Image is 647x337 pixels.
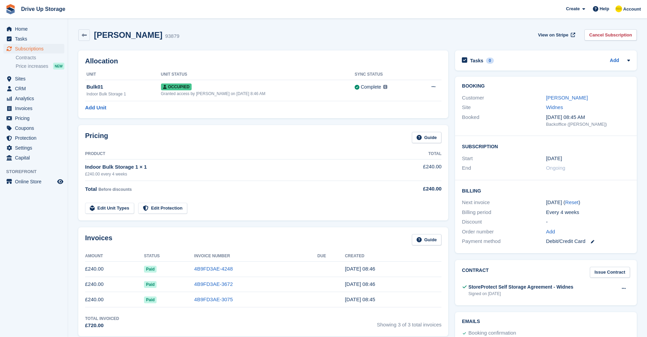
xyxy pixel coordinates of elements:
span: Analytics [15,94,56,103]
h2: Contract [462,267,489,278]
div: £240.00 every 4 weeks [85,171,387,177]
a: menu [3,153,64,163]
a: Preview store [56,178,64,186]
h2: Tasks [470,58,483,64]
span: Sites [15,74,56,83]
a: Add [546,228,555,236]
a: menu [3,24,64,34]
span: Help [600,5,609,12]
a: 4B9FD3AE-3672 [194,281,233,287]
span: Before discounts [98,187,132,192]
span: Ongoing [546,165,565,171]
h2: Pricing [85,132,108,143]
span: Total [85,186,97,192]
span: Create [566,5,580,12]
a: menu [3,123,64,133]
span: Capital [15,153,56,163]
a: Guide [412,132,442,143]
h2: Invoices [85,234,112,245]
span: Coupons [15,123,56,133]
span: View on Stripe [538,32,568,39]
div: Payment method [462,238,546,245]
a: Guide [412,234,442,245]
h2: Booking [462,83,630,89]
span: Pricing [15,113,56,123]
th: Due [318,251,345,262]
div: Indoor Bulk Storage 1 [86,91,161,97]
h2: Allocation [85,57,441,65]
td: £240.00 [387,159,441,181]
span: Settings [15,143,56,153]
a: 4B9FD3AE-3075 [194,296,233,302]
h2: Subscription [462,143,630,150]
span: Showing 3 of 3 total invoices [377,316,441,330]
td: £240.00 [85,292,144,307]
div: End [462,164,546,172]
div: NEW [53,63,64,70]
th: Unit [85,69,161,80]
div: Order number [462,228,546,236]
th: Product [85,149,387,159]
div: Every 4 weeks [546,209,630,216]
th: Invoice Number [194,251,318,262]
span: Paid [144,281,157,288]
img: icon-info-grey-7440780725fd019a000dd9b08b2336e03edf1995a4989e88bcd33f0948082b44.svg [383,85,387,89]
a: menu [3,113,64,123]
a: menu [3,34,64,44]
a: [PERSON_NAME] [546,95,588,101]
th: Created [345,251,441,262]
div: Total Invoiced [85,316,119,322]
td: £240.00 [85,277,144,292]
a: View on Stripe [535,29,577,41]
span: Paid [144,296,157,303]
a: 4B9FD3AE-4248 [194,266,233,272]
th: Unit Status [161,69,355,80]
span: Storefront [6,168,68,175]
a: Contracts [16,55,64,61]
h2: [PERSON_NAME] [94,30,162,40]
div: Complete [361,83,381,91]
a: menu [3,177,64,186]
div: Discount [462,218,546,226]
img: stora-icon-8386f47178a22dfd0bd8f6a31ec36ba5ce8667c1dd55bd0f319d3a0aa187defe.svg [5,4,16,14]
time: 2025-07-04 00:00:00 UTC [546,155,562,163]
span: Invoices [15,104,56,113]
div: Customer [462,94,546,102]
a: Edit Unit Types [85,203,134,214]
div: Start [462,155,546,163]
span: Paid [144,266,157,273]
a: menu [3,104,64,113]
span: Price increases [16,63,48,70]
a: Reset [565,199,579,205]
span: Home [15,24,56,34]
span: Online Store [15,177,56,186]
span: Occupied [161,83,192,90]
img: Crispin Vitoria [615,5,622,12]
td: £240.00 [85,261,144,277]
th: Amount [85,251,144,262]
a: Price increases NEW [16,62,64,70]
div: [DATE] ( ) [546,199,630,206]
div: Signed on [DATE] [468,291,573,297]
div: Site [462,104,546,111]
span: Subscriptions [15,44,56,53]
a: Drive Up Storage [18,3,68,15]
div: £240.00 [387,185,441,193]
span: CRM [15,84,56,93]
div: 93879 [165,32,179,40]
div: Granted access by [PERSON_NAME] on [DATE] 8:46 AM [161,91,355,97]
a: menu [3,44,64,53]
a: menu [3,133,64,143]
th: Status [144,251,194,262]
div: Backoffice ([PERSON_NAME]) [546,121,630,128]
div: Billing period [462,209,546,216]
th: Sync Status [355,69,415,80]
div: Bulk01 [86,83,161,91]
time: 2025-08-29 07:46:03 UTC [345,266,375,272]
h2: Emails [462,319,630,324]
span: Account [623,6,641,13]
a: Issue Contract [590,267,630,278]
div: StoreProtect Self Storage Agreement - Widnes [468,284,573,291]
a: Edit Protection [138,203,187,214]
time: 2025-07-04 07:45:58 UTC [345,296,375,302]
